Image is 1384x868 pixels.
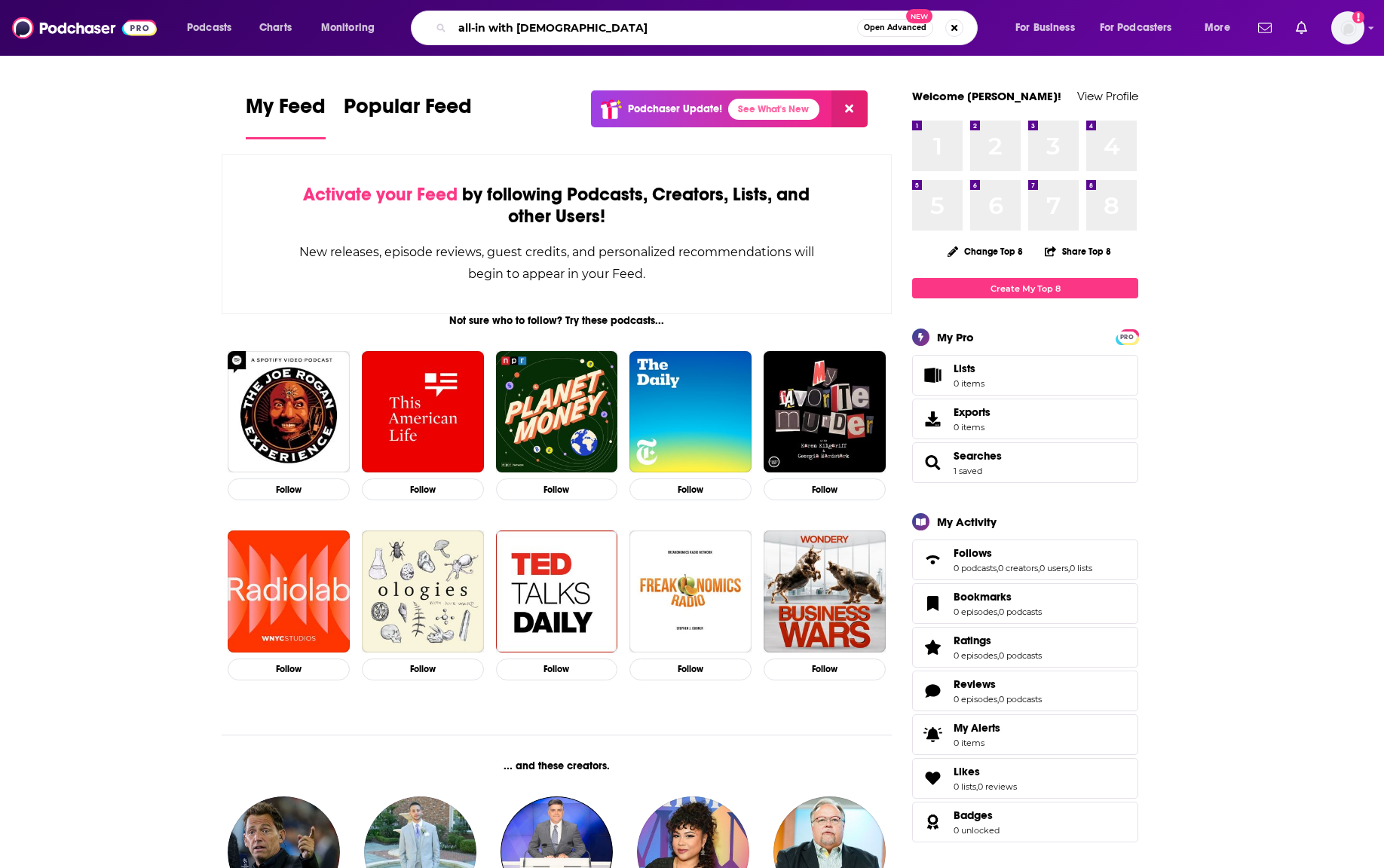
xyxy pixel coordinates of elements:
[228,659,350,680] button: Follow
[1077,89,1138,103] a: View Profile
[425,11,992,45] div: Search podcasts, credits, & more...
[228,351,350,473] img: The Joe Rogan Experience
[978,781,1017,792] a: 0 reviews
[452,16,857,40] input: Search podcasts, credits, & more...
[764,351,886,473] img: My Favorite Murder with Karen Kilgariff and Georgia Hardstark
[954,466,982,476] a: 1 saved
[764,530,886,653] img: Business Wars
[246,93,326,139] a: My Feed
[344,93,472,139] a: Popular Feed
[176,16,251,40] button: open menu
[997,650,999,661] span: ,
[864,24,926,32] span: Open Advanced
[954,449,1002,463] a: Searches
[1038,563,1040,573] span: ,
[496,351,618,473] img: Planet Money
[12,14,157,42] img: Podchaser - Follow, Share and Rate Podcasts
[999,650,1042,661] a: 0 podcasts
[298,184,816,228] div: by following Podcasts, Creators, Lists, and other Users!
[912,671,1138,711] span: Reviews
[917,452,948,473] a: Searches
[997,563,998,573] span: ,
[246,93,326,128] span: My Feed
[954,607,997,617] a: 0 episodes
[999,607,1042,617] a: 0 podcasts
[321,17,375,38] span: Monitoring
[954,362,984,375] span: Lists
[857,19,933,37] button: Open AdvancedNew
[954,808,1000,822] a: Badges
[937,515,997,529] div: My Activity
[917,593,948,614] a: Bookmarks
[1252,15,1278,41] a: Show notifications dropdown
[1005,16,1094,40] button: open menu
[954,808,993,822] span: Badges
[303,183,458,206] span: Activate your Feed
[298,241,816,285] div: New releases, episode reviews, guest credits, and personalized recommendations will begin to appe...
[1100,17,1172,38] span: For Podcasters
[912,802,1138,842] span: Badges
[954,546,1092,560] a: Follows
[222,314,892,327] div: Not sure who to follow? Try these podcasts...
[629,530,752,653] img: Freakonomics Radio
[998,563,1038,573] a: 0 creators
[954,405,991,419] span: Exports
[954,694,997,704] a: 0 episodes
[362,530,484,653] img: Ologies with Alie Ward
[954,765,1017,778] a: Likes
[917,549,948,570] a: Follows
[954,634,991,647] span: Ratings
[1194,16,1249,40] button: open menu
[228,530,350,653] img: Radiolab
[954,650,997,661] a: 0 episodes
[997,694,999,704] span: ,
[912,89,1061,103] a: Welcome [PERSON_NAME]!
[954,546,992,560] span: Follows
[187,17,231,38] span: Podcasts
[954,563,997,573] a: 0 podcasts
[912,583,1138,624] span: Bookmarks
[311,16,394,40] button: open menu
[937,330,974,344] div: My Pro
[954,590,1042,604] a: Bookmarks
[954,590,1012,604] span: Bookmarks
[954,825,1000,836] a: 0 unlocked
[917,637,948,658] a: Ratings
[629,659,752,680] button: Follow
[1205,17,1230,38] span: More
[496,659,618,680] button: Follow
[1331,11,1364,44] img: User Profile
[912,714,1138,755] a: My Alerts
[222,759,892,772] div: ... and these creators.
[917,811,948,833] a: Badges
[954,378,984,389] span: 0 items
[1331,11,1364,44] span: Logged in as Goodboy8
[628,102,722,115] p: Podchaser Update!
[906,9,933,23] span: New
[954,721,1000,735] span: My Alerts
[912,442,1138,483] span: Searches
[997,607,999,617] span: ,
[917,408,948,429] span: Exports
[496,530,618,653] img: TED Talks Daily
[764,478,886,500] button: Follow
[1118,331,1136,342] a: PRO
[954,634,1042,647] a: Ratings
[999,694,1042,704] a: 0 podcasts
[362,351,484,473] img: This American Life
[954,362,975,375] span: Lists
[496,478,618,500] button: Follow
[912,539,1138,580] span: Follows
[917,768,948,789] a: Likes
[250,16,301,40] a: Charts
[629,351,752,473] img: The Daily
[1070,563,1092,573] a: 0 lists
